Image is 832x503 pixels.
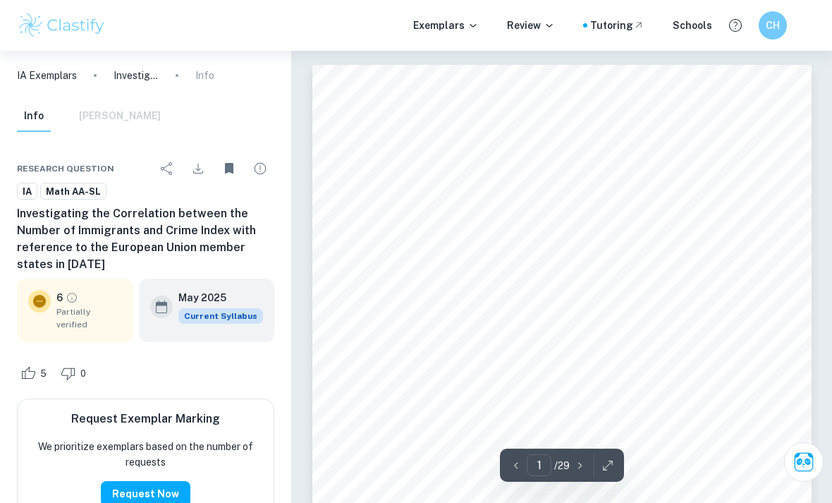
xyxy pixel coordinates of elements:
a: Tutoring [590,18,644,33]
div: Unbookmark [215,154,243,183]
h6: May 2025 [178,290,252,305]
p: Info [195,68,214,83]
span: IA [18,185,37,199]
p: We prioritize exemplars based on the number of requests [29,439,262,470]
p: Exemplars [413,18,479,33]
div: Like [17,362,54,384]
span: Index with reference to the European Union member states in [DATE] [405,426,727,437]
span: STANDARD LEVEL [511,353,611,363]
span: Research question [17,162,114,175]
button: Info [17,101,51,132]
span: Math AA-SL [41,185,106,199]
p: Investigating the Correlation between the Number of Immigrants and Crime Index with reference to ... [114,68,159,83]
div: Download [184,154,212,183]
a: Grade partially verified [66,291,78,304]
h6: Request Exemplar Marking [71,411,220,428]
span: MATHEMATICS ANALYSIS AND APPROACHES [438,327,683,338]
div: Share [153,154,181,183]
a: IA [17,183,37,200]
p: / 29 [554,458,570,473]
a: IA Exemplars [17,68,77,83]
span: 5 [32,367,54,381]
h6: CH [765,18,781,33]
button: Ask Clai [784,442,824,482]
button: Help and Feedback [723,13,747,37]
a: Schools [673,18,712,33]
span: 0 [73,367,94,381]
button: CH [759,11,787,40]
img: Clastify logo [17,11,106,40]
p: Review [507,18,555,33]
h6: Investigating the Correlation between the Number of Immigrants and Crime Index with reference to ... [17,205,274,273]
span: Partially verified [56,305,122,331]
span: Investigating the Correlation between the Number of Immigrants and Crime [383,401,740,411]
a: Math AA-SL [40,183,106,200]
div: This exemplar is based on the current syllabus. Feel free to refer to it for inspiration/ideas wh... [178,308,263,324]
p: 6 [56,290,63,305]
div: Report issue [246,154,274,183]
span: Current Syllabus [178,308,263,324]
span: Page count: 22 [527,476,596,487]
div: Dislike [57,362,94,384]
